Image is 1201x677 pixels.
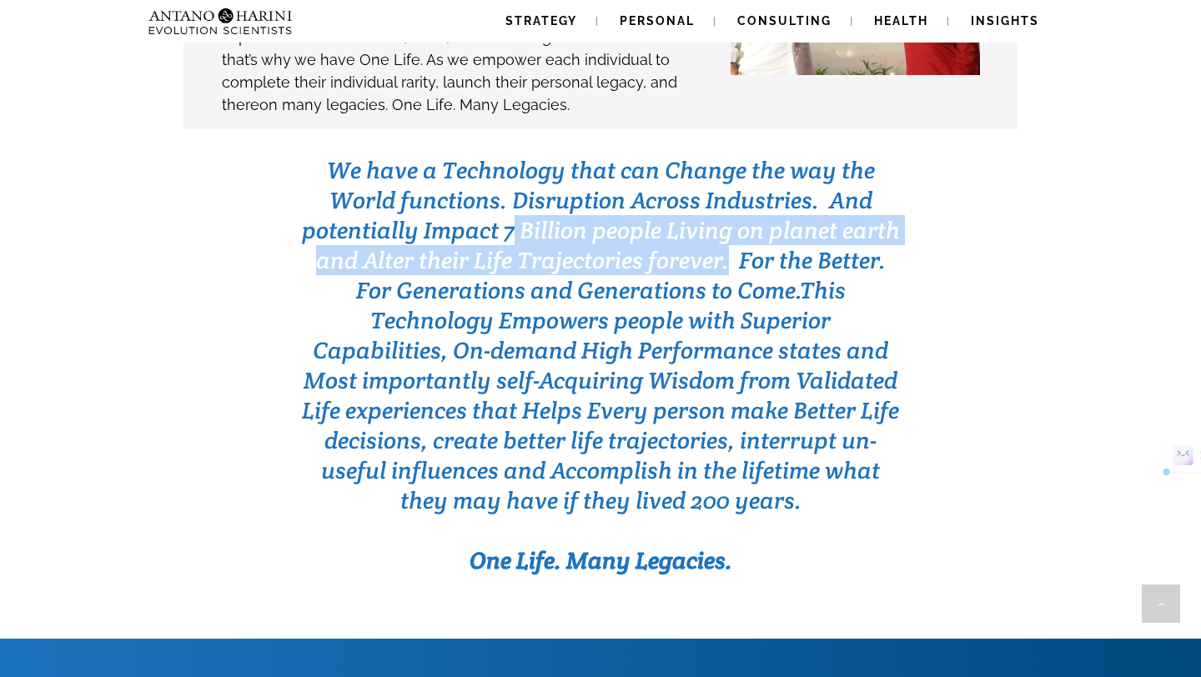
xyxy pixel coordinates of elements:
b: One Life. Many Legacies. [470,545,732,575]
span: Insights [971,14,1039,28]
span: Health [874,14,928,28]
span: We have a Technology that can Change the way the World functions. Disruption Across Industries. A... [302,155,900,305]
span: Strategy [505,14,577,28]
span: Personal [620,14,695,28]
span: This Technology Empowers people with Superior Capabilities, On-demand High Performance states and... [302,275,899,515]
span: Consulting [737,14,832,28]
